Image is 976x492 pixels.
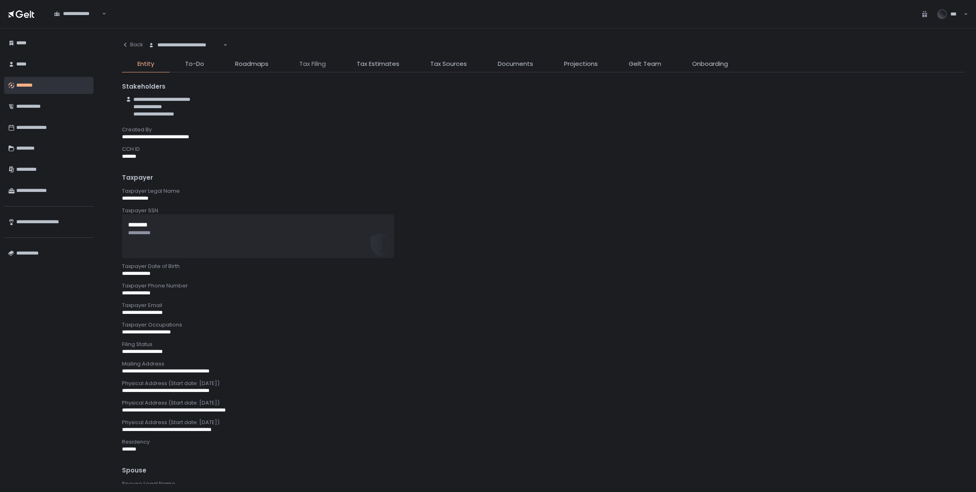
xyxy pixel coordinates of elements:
div: Filing Status [122,341,965,348]
div: Physical Address (Start date: [DATE]) [122,380,965,387]
span: Gelt Team [629,59,661,69]
span: Tax Estimates [357,59,399,69]
div: Spouse Legal Name [122,480,965,488]
input: Search for option [100,10,101,18]
div: Residency [122,438,965,446]
div: Taxpayer Occupations [122,321,965,329]
span: Projections [564,59,598,69]
div: Stakeholders [122,82,965,91]
div: Taxpayer [122,173,965,183]
div: Back [122,41,143,48]
span: To-Do [185,59,204,69]
span: Documents [498,59,533,69]
div: Taxpayer Date of Birth [122,263,965,270]
div: Search for option [49,5,106,22]
span: Tax Filing [299,59,326,69]
span: Tax Sources [430,59,467,69]
div: Taxpayer SSN [122,207,965,214]
div: Mailing Address [122,360,965,368]
button: Back [122,37,143,53]
div: Search for option [143,37,227,54]
span: Roadmaps [235,59,268,69]
div: Physical Address (Start date: [DATE]) [122,399,965,407]
span: Onboarding [692,59,728,69]
div: Taxpayer Email [122,302,965,309]
div: Physical Address (Start date: [DATE]) [122,419,965,426]
div: Spouse [122,466,965,475]
div: Taxpayer Legal Name [122,187,965,195]
div: Taxpayer Phone Number [122,282,965,290]
div: CCH ID [122,146,965,153]
div: Created By [122,126,965,133]
span: Entity [137,59,154,69]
